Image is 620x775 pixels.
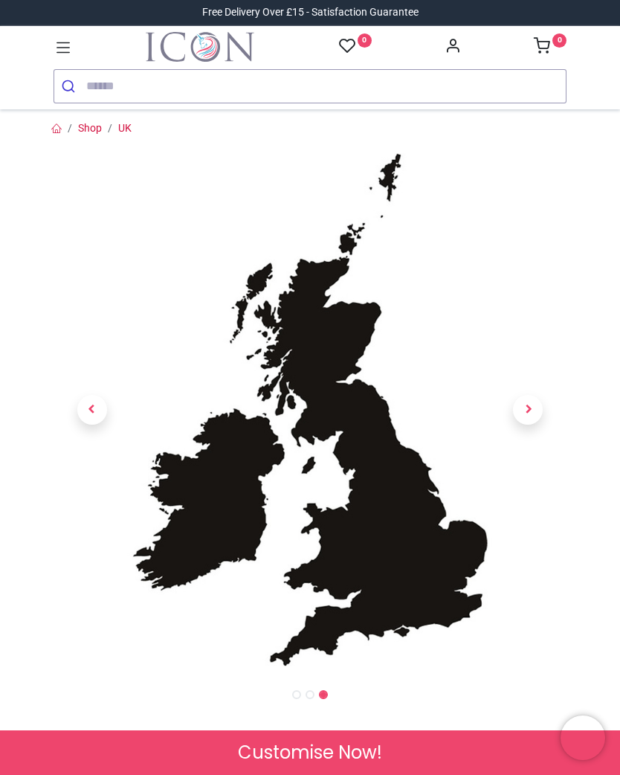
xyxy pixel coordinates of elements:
iframe: Brevo live chat [561,715,605,760]
span: Customise Now! [238,740,382,765]
a: Account Info [445,42,461,54]
a: Shop [78,122,102,134]
a: UK [118,122,132,134]
a: Logo of Icon Wall Stickers [146,32,254,62]
span: Previous [77,395,107,425]
a: Next [490,231,567,590]
sup: 0 [552,33,566,48]
span: Next [513,395,543,425]
a: 0 [534,42,566,54]
button: Submit [54,70,86,103]
sup: 0 [358,33,372,48]
img: Icon Wall Stickers [146,32,254,62]
div: Free Delivery Over £15 - Satisfaction Guarantee [202,5,419,20]
a: 0 [339,37,372,56]
a: Previous [54,231,131,590]
img: WS-16250-03 [54,153,566,666]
